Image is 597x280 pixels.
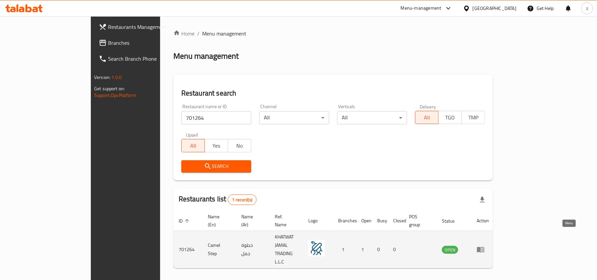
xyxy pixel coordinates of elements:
[372,231,388,268] td: 0
[208,213,228,229] span: Name (En)
[333,211,356,231] th: Branches
[111,73,122,82] span: 1.0.0
[441,113,459,122] span: TGO
[409,213,429,229] span: POS group
[356,231,372,268] td: 1
[420,104,436,109] label: Delivery
[388,231,404,268] td: 0
[269,231,303,268] td: KHATWAT JAMAL TRADING L.L.C
[179,194,257,205] h2: Restaurants list
[108,39,185,47] span: Branches
[181,88,485,98] h2: Restaurant search
[184,141,202,151] span: All
[586,5,588,12] span: z
[108,55,185,63] span: Search Branch Phone
[259,111,329,124] div: All
[228,197,256,203] span: 1 record(s)
[241,213,262,229] span: Name (Ar)
[415,111,439,124] button: All
[173,51,239,61] h2: Menu management
[93,35,191,51] a: Branches
[231,141,249,151] span: No
[205,139,228,152] button: Yes
[93,51,191,67] a: Search Branch Phone
[197,30,200,37] li: /
[442,246,458,254] span: OPEN
[181,139,205,152] button: All
[473,5,516,12] div: [GEOGRAPHIC_DATA]
[203,231,236,268] td: Camel Step
[94,73,110,82] span: Version:
[438,111,462,124] button: TGO
[228,194,257,205] div: Total records count
[187,162,246,171] span: Search
[471,211,494,231] th: Action
[418,113,436,122] span: All
[303,211,333,231] th: Logo
[236,231,269,268] td: خطوة جمل
[401,4,442,12] div: Menu-management
[275,213,295,229] span: Ref. Name
[208,141,225,151] span: Yes
[173,30,493,37] nav: breadcrumb
[372,211,388,231] th: Busy
[356,211,372,231] th: Open
[333,231,356,268] td: 1
[186,132,198,137] label: Upsell
[181,160,251,173] button: Search
[464,113,482,122] span: TMP
[202,30,246,37] span: Menu management
[388,211,404,231] th: Closed
[181,111,251,124] input: Search for restaurant name or ID..
[94,91,136,100] a: Support.OpsPlatform
[442,217,463,225] span: Status
[173,211,494,268] table: enhanced table
[308,240,325,256] img: Camel Step
[108,23,185,31] span: Restaurants Management
[94,84,125,93] span: Get support on:
[228,139,251,152] button: No
[93,19,191,35] a: Restaurants Management
[461,111,485,124] button: TMP
[179,217,191,225] span: ID
[337,111,407,124] div: All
